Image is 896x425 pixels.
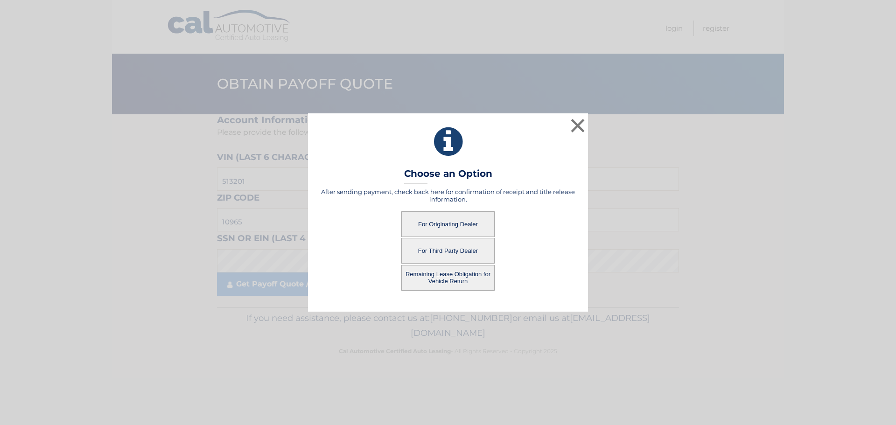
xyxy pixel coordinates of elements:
button: Remaining Lease Obligation for Vehicle Return [401,265,495,291]
h3: Choose an Option [404,168,492,184]
h5: After sending payment, check back here for confirmation of receipt and title release information. [320,188,576,203]
button: For Originating Dealer [401,211,495,237]
button: × [568,116,587,135]
button: For Third Party Dealer [401,238,495,264]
